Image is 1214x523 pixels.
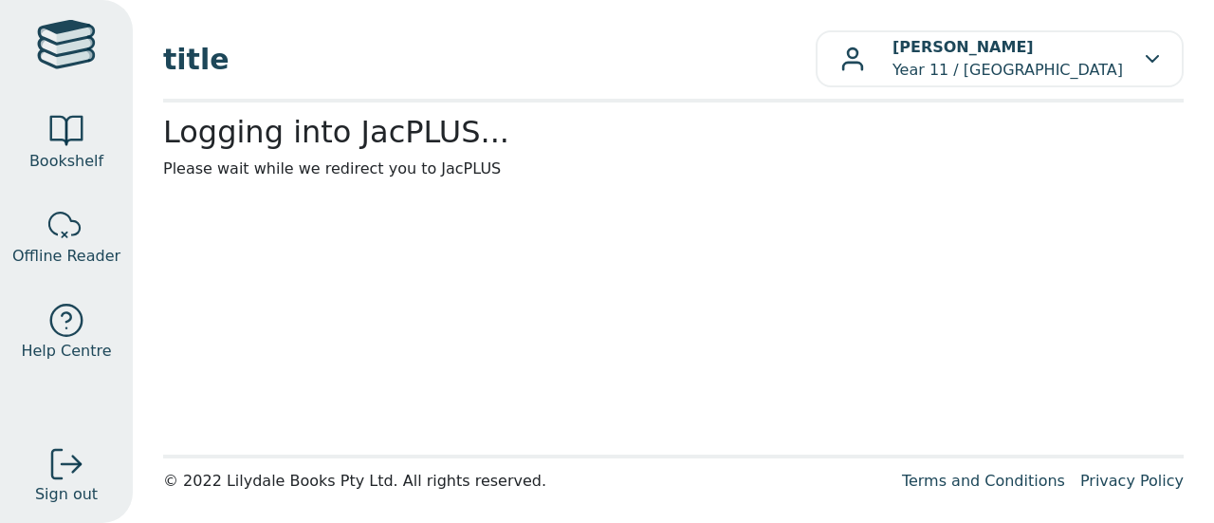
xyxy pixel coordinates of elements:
p: Please wait while we redirect you to JacPLUS [163,158,1184,180]
span: Offline Reader [12,245,120,268]
b: [PERSON_NAME] [892,38,1034,56]
a: Privacy Policy [1080,472,1184,490]
h2: Logging into JacPLUS... [163,114,1184,150]
span: Bookshelf [29,150,103,173]
span: Sign out [35,483,98,506]
div: © 2022 Lilydale Books Pty Ltd. All rights reserved. [163,470,887,493]
a: Terms and Conditions [902,472,1065,490]
span: Help Centre [21,340,111,363]
span: title [163,38,816,81]
button: [PERSON_NAME]Year 11 / [GEOGRAPHIC_DATA] [816,30,1184,87]
p: Year 11 / [GEOGRAPHIC_DATA] [892,36,1123,82]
